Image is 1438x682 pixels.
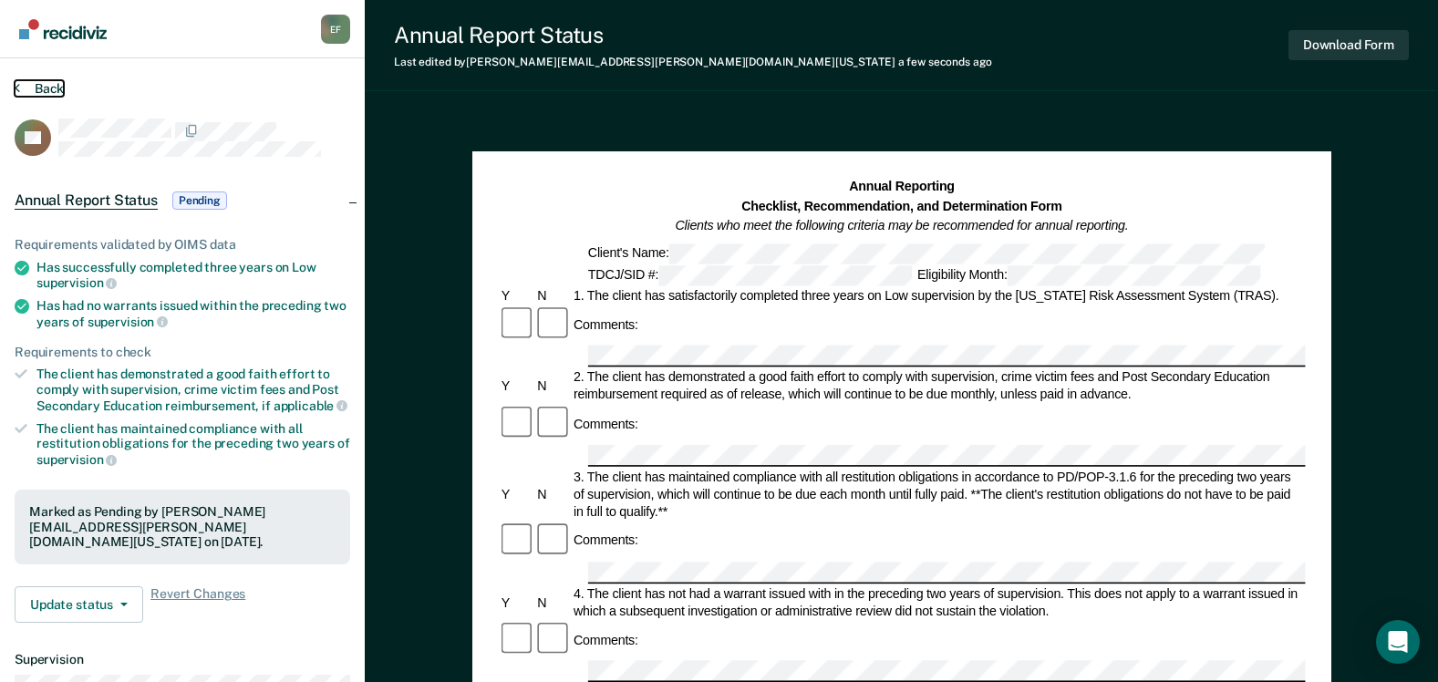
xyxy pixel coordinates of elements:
img: Recidiviz [19,19,107,39]
div: Requirements to check [15,345,350,360]
span: applicable [274,398,347,413]
div: Y [498,377,534,395]
div: Has had no warrants issued within the preceding two years of [36,298,350,329]
span: Pending [172,191,227,210]
div: Marked as Pending by [PERSON_NAME][EMAIL_ADDRESS][PERSON_NAME][DOMAIN_NAME][US_STATE] on [DATE]. [29,504,336,550]
div: N [534,485,571,502]
button: Download Form [1288,30,1409,60]
div: Requirements validated by OIMS data [15,237,350,253]
span: a few seconds ago [898,56,992,68]
div: N [534,594,571,611]
div: E F [321,15,350,44]
div: Comments: [571,316,641,334]
div: TDCJ/SID #: [585,265,914,285]
div: Comments: [571,532,641,550]
button: Back [15,80,64,97]
div: Annual Report Status [394,22,992,48]
div: Open Intercom Messenger [1376,620,1420,664]
div: Last edited by [PERSON_NAME][EMAIL_ADDRESS][PERSON_NAME][DOMAIN_NAME][US_STATE] [394,56,992,68]
div: 1. The client has satisfactorily completed three years on Low supervision by the [US_STATE] Risk ... [571,286,1306,304]
div: Eligibility Month: [915,265,1263,285]
strong: Checklist, Recommendation, and Determination Form [741,199,1062,213]
div: Y [498,485,534,502]
dt: Supervision [15,652,350,667]
button: Update status [15,586,143,623]
div: Comments: [571,416,641,433]
div: 3. The client has maintained compliance with all restitution obligations in accordance to PD/POP-... [571,468,1306,520]
div: 2. The client has demonstrated a good faith effort to comply with supervision, crime victim fees ... [571,368,1306,403]
div: Has successfully completed three years on Low [36,260,350,291]
div: N [534,286,571,304]
span: Annual Report Status [15,191,158,210]
div: N [534,377,571,395]
span: supervision [36,275,117,290]
div: Client's Name: [585,243,1267,263]
span: supervision [36,452,117,467]
div: Y [498,594,534,611]
em: Clients who meet the following criteria may be recommended for annual reporting. [675,218,1128,232]
button: Profile dropdown button [321,15,350,44]
div: 4. The client has not had a warrant issued with in the preceding two years of supervision. This d... [571,584,1306,619]
span: Revert Changes [150,586,245,623]
div: Y [498,286,534,304]
div: The client has demonstrated a good faith effort to comply with supervision, crime victim fees and... [36,367,350,413]
span: supervision [88,315,168,329]
strong: Annual Reporting [849,179,955,193]
div: The client has maintained compliance with all restitution obligations for the preceding two years of [36,421,350,468]
div: Comments: [571,632,641,649]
